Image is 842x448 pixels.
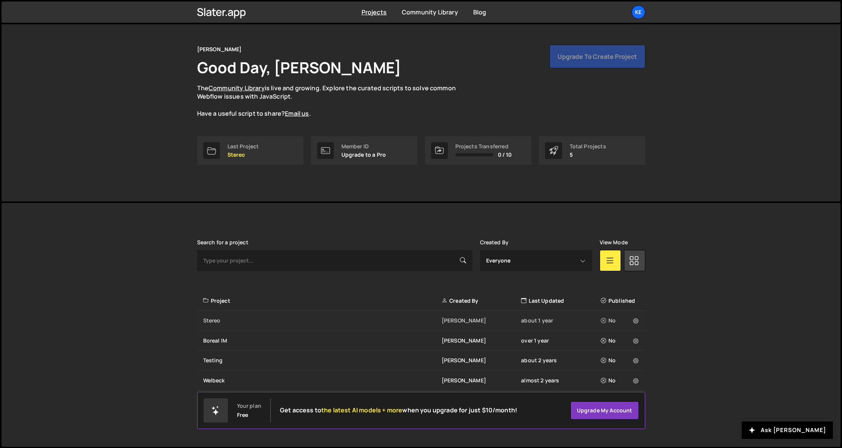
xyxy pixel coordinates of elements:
[203,317,442,324] div: Stereo
[209,84,265,92] a: Community Library
[203,337,442,344] div: Boreal IM
[442,317,521,324] div: [PERSON_NAME]
[341,152,386,158] p: Upgrade to a Pro
[203,357,442,364] div: Testing
[498,152,512,158] span: 0 / 10
[285,109,309,118] a: Email us
[442,357,521,364] div: [PERSON_NAME]
[197,239,248,245] label: Search for a project
[237,412,248,418] div: Free
[203,297,442,305] div: Project
[442,297,521,305] div: Created By
[521,337,600,344] div: over 1 year
[601,317,641,324] div: No
[455,143,512,149] div: Projects Transferred
[197,45,242,54] div: [PERSON_NAME]
[570,152,606,158] p: 5
[480,239,509,245] label: Created By
[197,84,471,118] p: The is live and growing. Explore the curated scripts to solve common Webflow issues with JavaScri...
[442,377,521,384] div: [PERSON_NAME]
[321,406,402,414] span: the latest AI models + more
[632,5,645,19] a: Ke
[600,239,628,245] label: View Mode
[197,136,303,165] a: Last Project Stereo
[442,337,521,344] div: [PERSON_NAME]
[227,152,259,158] p: Stereo
[601,357,641,364] div: No
[237,403,261,409] div: Your plan
[197,311,645,331] a: Stereo [PERSON_NAME] about 1 year No
[521,357,600,364] div: about 2 years
[341,143,386,149] div: Member ID
[203,377,442,384] div: Welbeck
[601,297,641,305] div: Published
[197,331,645,351] a: Boreal IM [PERSON_NAME] over 1 year No
[280,407,517,414] h2: Get access to when you upgrade for just $10/month!
[473,8,487,16] a: Blog
[521,297,600,305] div: Last Updated
[601,377,641,384] div: No
[362,8,387,16] a: Projects
[521,317,600,324] div: about 1 year
[197,371,645,391] a: Welbeck [PERSON_NAME] almost 2 years No
[521,377,600,384] div: almost 2 years
[197,351,645,371] a: Testing [PERSON_NAME] about 2 years No
[197,391,645,411] a: Playground [PERSON_NAME] about 2 years No
[570,143,606,149] div: Total Projects
[197,57,401,78] h1: Good Day, [PERSON_NAME]
[227,143,259,149] div: Last Project
[601,337,641,344] div: No
[402,8,458,16] a: Community Library
[570,401,639,420] a: Upgrade my account
[742,421,833,439] button: Ask [PERSON_NAME]
[197,250,472,271] input: Type your project...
